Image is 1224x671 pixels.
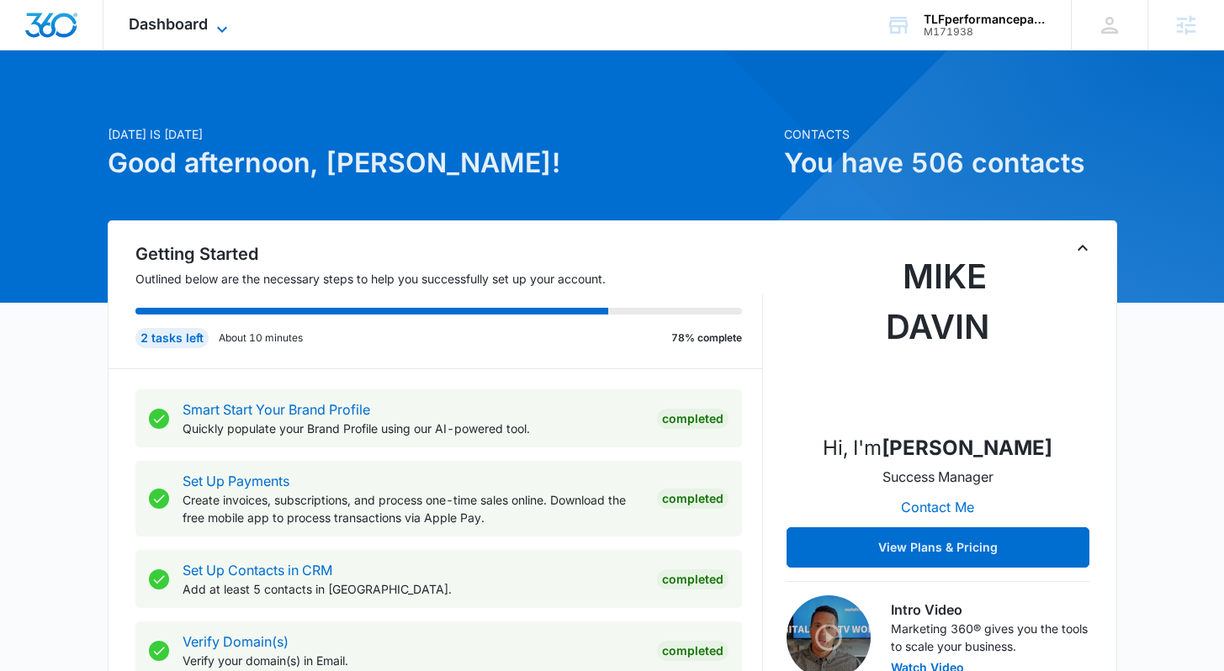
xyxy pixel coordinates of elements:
[183,473,289,489] a: Set Up Payments
[854,251,1022,420] img: Mike Davin
[882,436,1052,460] strong: [PERSON_NAME]
[183,491,644,526] p: Create invoices, subscriptions, and process one-time sales online. Download the free mobile app t...
[135,328,209,348] div: 2 tasks left
[108,125,774,143] p: [DATE] is [DATE]
[183,562,332,579] a: Set Up Contacts in CRM
[891,620,1089,655] p: Marketing 360® gives you the tools to scale your business.
[657,409,729,429] div: Completed
[784,143,1117,183] h1: You have 506 contacts
[183,420,644,437] p: Quickly populate your Brand Profile using our AI-powered tool.
[784,125,1117,143] p: Contacts
[657,489,729,509] div: Completed
[183,633,289,650] a: Verify Domain(s)
[1073,238,1093,258] button: Toggle Collapse
[924,26,1046,38] div: account id
[183,580,644,598] p: Add at least 5 contacts in [GEOGRAPHIC_DATA].
[671,330,742,346] p: 78% complete
[135,270,763,288] p: Outlined below are the necessary steps to help you successfully set up your account.
[884,487,991,527] button: Contact Me
[924,13,1046,26] div: account name
[108,143,774,183] h1: Good afternoon, [PERSON_NAME]!
[823,433,1052,463] p: Hi, I'm
[891,600,1089,620] h3: Intro Video
[219,330,303,346] p: About 10 minutes
[787,527,1089,568] button: View Plans & Pricing
[129,15,208,33] span: Dashboard
[183,401,370,418] a: Smart Start Your Brand Profile
[657,641,729,661] div: Completed
[657,569,729,589] div: Completed
[135,241,763,267] h2: Getting Started
[882,467,994,487] p: Success Manager
[183,652,644,669] p: Verify your domain(s) in Email.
